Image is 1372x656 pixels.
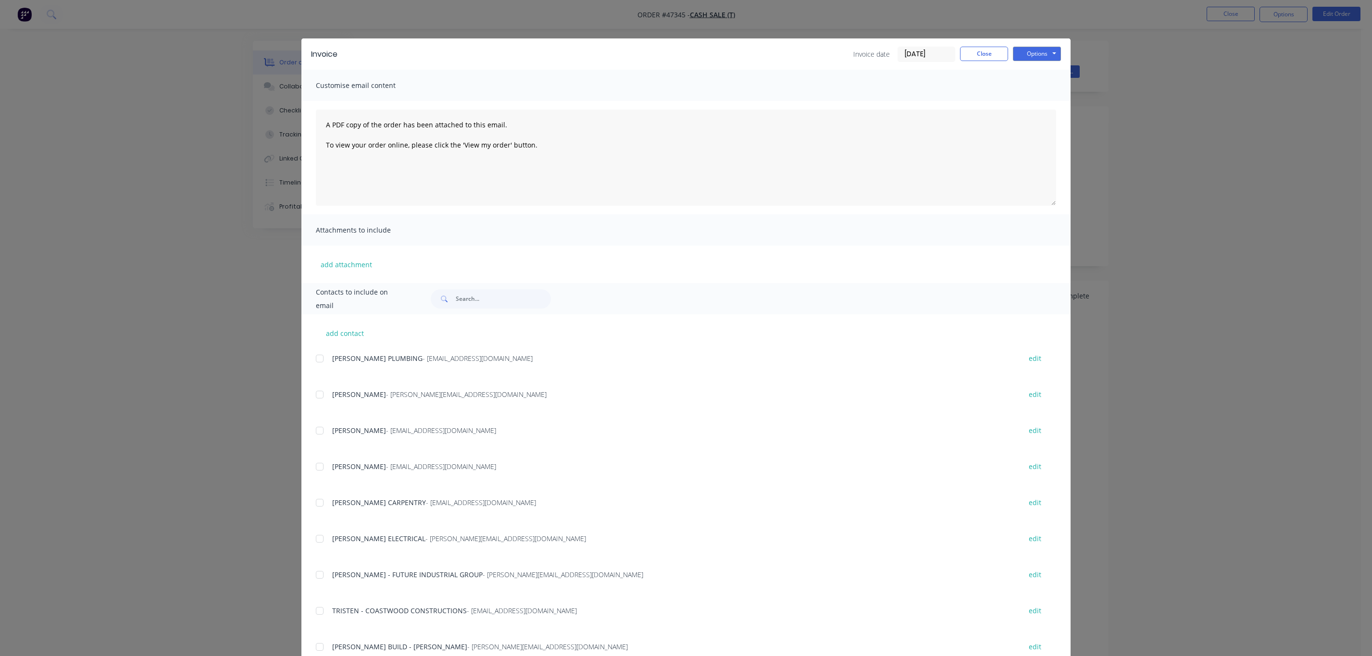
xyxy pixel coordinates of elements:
button: edit [1023,388,1047,401]
span: Attachments to include [316,223,422,237]
span: - [EMAIL_ADDRESS][DOMAIN_NAME] [386,462,496,471]
span: [PERSON_NAME] [332,426,386,435]
textarea: A PDF copy of the order has been attached to this email. To view your order online, please click ... [316,110,1056,206]
span: - [EMAIL_ADDRESS][DOMAIN_NAME] [386,426,496,435]
div: Invoice [311,49,337,60]
button: edit [1023,604,1047,617]
span: [PERSON_NAME] ELECTRICAL [332,534,425,543]
button: Close [960,47,1008,61]
span: - [EMAIL_ADDRESS][DOMAIN_NAME] [423,354,533,363]
span: TRISTEN - COASTWOOD CONSTRUCTIONS [332,606,467,615]
span: [PERSON_NAME] BUILD - [PERSON_NAME] [332,642,467,651]
button: edit [1023,532,1047,545]
button: Options [1013,47,1061,61]
button: edit [1023,352,1047,365]
button: edit [1023,568,1047,581]
span: - [EMAIL_ADDRESS][DOMAIN_NAME] [467,606,577,615]
span: - [PERSON_NAME][EMAIL_ADDRESS][DOMAIN_NAME] [425,534,586,543]
span: Contacts to include on email [316,285,407,312]
button: add contact [316,326,374,340]
button: add attachment [316,257,377,272]
span: [PERSON_NAME] CARPENTRY [332,498,426,507]
button: edit [1023,640,1047,653]
button: edit [1023,460,1047,473]
span: - [PERSON_NAME][EMAIL_ADDRESS][DOMAIN_NAME] [467,642,628,651]
span: Invoice date [853,49,890,59]
span: Customise email content [316,79,422,92]
span: [PERSON_NAME] PLUMBING [332,354,423,363]
button: edit [1023,496,1047,509]
span: - [PERSON_NAME][EMAIL_ADDRESS][DOMAIN_NAME] [386,390,547,399]
span: [PERSON_NAME] [332,462,386,471]
span: - [PERSON_NAME][EMAIL_ADDRESS][DOMAIN_NAME] [483,570,643,579]
input: Search... [456,289,551,309]
span: [PERSON_NAME] [332,390,386,399]
span: - [EMAIL_ADDRESS][DOMAIN_NAME] [426,498,536,507]
button: edit [1023,424,1047,437]
span: [PERSON_NAME] - FUTURE INDUSTRIAL GROUP [332,570,483,579]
